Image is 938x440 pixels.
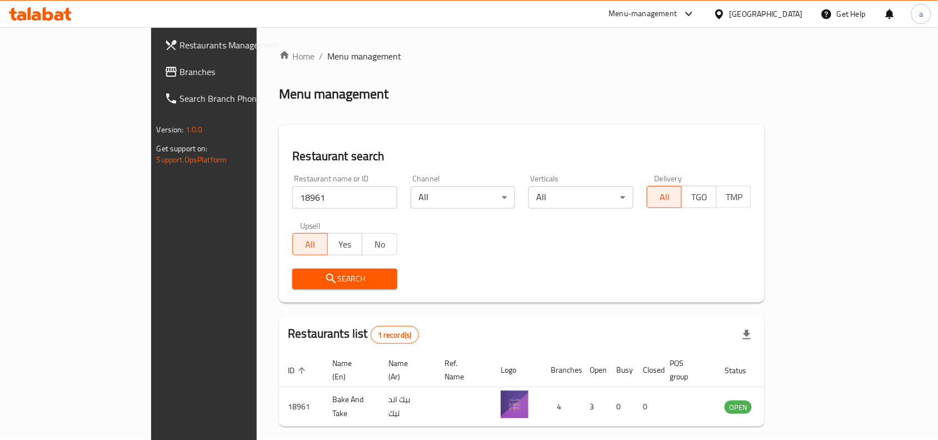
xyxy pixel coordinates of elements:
[721,189,747,205] span: TMP
[607,387,634,427] td: 0
[319,50,323,63] li: /
[327,50,401,63] span: Menu management
[362,233,397,255] button: No
[156,32,308,58] a: Restaurants Management
[300,222,321,230] label: Upsell
[634,353,661,387] th: Closed
[288,325,418,344] h2: Restaurants list
[156,58,308,85] a: Branches
[725,401,752,414] span: OPEN
[581,387,607,427] td: 3
[686,189,712,205] span: TGO
[528,186,633,209] div: All
[501,390,528,418] img: Bake And Take
[380,387,436,427] td: بيك اند تيك
[730,8,803,20] div: [GEOGRAPHIC_DATA]
[919,8,923,20] span: a
[371,326,419,344] div: Total records count
[332,236,358,253] span: Yes
[180,65,299,78] span: Branches
[647,186,682,208] button: All
[609,7,677,21] div: Menu-management
[292,186,397,209] input: Search for restaurant name or ID..
[180,38,299,52] span: Restaurants Management
[581,353,607,387] th: Open
[670,357,702,383] span: POS group
[445,357,478,383] span: Ref. Name
[157,122,184,137] span: Version:
[332,357,366,383] span: Name (En)
[681,186,717,208] button: TGO
[279,85,388,103] h2: Menu management
[371,330,418,340] span: 1 record(s)
[292,233,328,255] button: All
[186,122,203,137] span: 1.0.0
[725,401,752,414] div: OPEN
[323,387,380,427] td: Bake And Take
[725,364,761,377] span: Status
[734,322,760,348] div: Export file
[301,272,388,286] span: Search
[292,269,397,289] button: Search
[607,353,634,387] th: Busy
[292,148,751,165] h2: Restaurant search
[297,236,323,253] span: All
[367,236,393,253] span: No
[180,92,299,105] span: Search Branch Phone
[655,175,682,182] label: Delivery
[327,233,363,255] button: Yes
[157,141,208,156] span: Get support on:
[542,387,581,427] td: 4
[288,364,309,377] span: ID
[279,50,765,63] nav: breadcrumb
[279,353,812,427] table: enhanced table
[542,353,581,387] th: Branches
[411,186,516,209] div: All
[634,387,661,427] td: 0
[157,152,227,167] a: Support.OpsPlatform
[492,353,542,387] th: Logo
[388,357,422,383] span: Name (Ar)
[156,85,308,112] a: Search Branch Phone
[716,186,752,208] button: TMP
[652,189,678,205] span: All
